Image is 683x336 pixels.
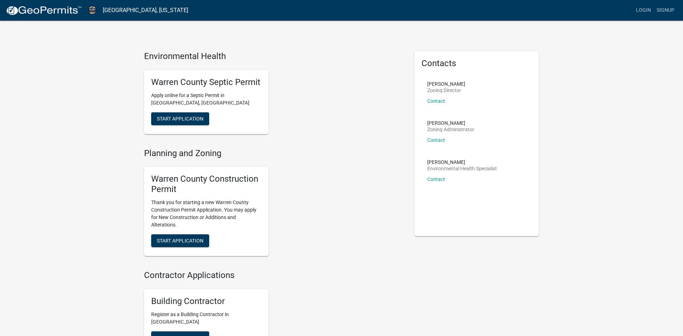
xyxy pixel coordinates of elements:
[151,234,209,247] button: Start Application
[151,112,209,125] button: Start Application
[427,176,445,182] a: Contact
[151,311,261,326] p: Register as a Building Contractor in [GEOGRAPHIC_DATA]
[427,127,474,132] p: Zoning Administrator
[654,4,677,17] a: Signup
[427,81,465,86] p: [PERSON_NAME]
[157,238,203,243] span: Start Application
[427,166,497,171] p: Environmental Health Specialist
[151,77,261,87] h5: Warren County Septic Permit
[427,160,497,165] p: [PERSON_NAME]
[144,51,404,62] h4: Environmental Health
[422,58,532,69] h5: Contacts
[88,5,97,15] img: Warren County, Iowa
[427,121,474,126] p: [PERSON_NAME]
[633,4,654,17] a: Login
[427,137,445,143] a: Contact
[157,116,203,121] span: Start Application
[151,92,261,107] p: Apply online for a Septic Permit in [GEOGRAPHIC_DATA], [GEOGRAPHIC_DATA]
[427,88,465,93] p: Zoning Director
[427,98,445,104] a: Contact
[151,296,261,306] h5: Building Contractor
[144,148,404,159] h4: Planning and Zoning
[103,4,188,16] a: [GEOGRAPHIC_DATA], [US_STATE]
[144,270,404,281] h4: Contractor Applications
[151,174,261,194] h5: Warren County Construction Permit
[151,199,261,229] p: Thank you for starting a new Warren County Construction Permit Application. You may apply for New...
